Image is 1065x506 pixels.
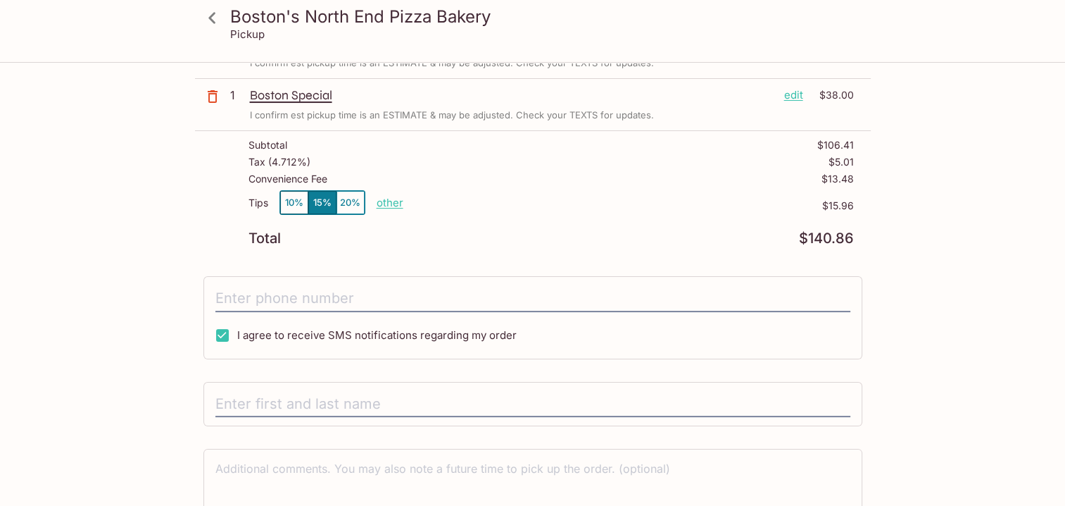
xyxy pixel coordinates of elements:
p: Total [248,232,281,245]
p: $106.41 [817,140,854,151]
button: 10% [280,191,308,214]
p: $13.48 [821,173,854,185]
p: Tips [248,197,268,209]
button: 15% [308,191,336,214]
p: 1 [230,87,244,103]
p: $140.86 [799,232,854,245]
p: edit [784,87,803,103]
input: Enter first and last name [215,391,850,418]
p: $5.01 [828,156,854,168]
p: Pickup [230,27,265,41]
p: Convenience Fee [248,173,327,185]
button: 20% [336,191,365,214]
span: I agree to receive SMS notifications regarding my order [237,328,517,342]
h3: Boston's North End Pizza Bakery [230,6,859,27]
input: Enter phone number [215,285,850,312]
p: $15.96 [403,200,854,211]
p: Tax ( 4.712% ) [248,156,310,168]
p: I confirm est pickup time is an ESTIMATE & may be adjusted. Check your TEXTS for updates. [250,109,654,122]
p: $38.00 [812,87,854,103]
p: I confirm est pickup time is an ESTIMATE & may be adjusted. Check your TEXTS for updates. [250,56,654,70]
p: Boston Special [250,87,773,103]
p: Subtotal [248,140,287,151]
button: other [377,196,403,209]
